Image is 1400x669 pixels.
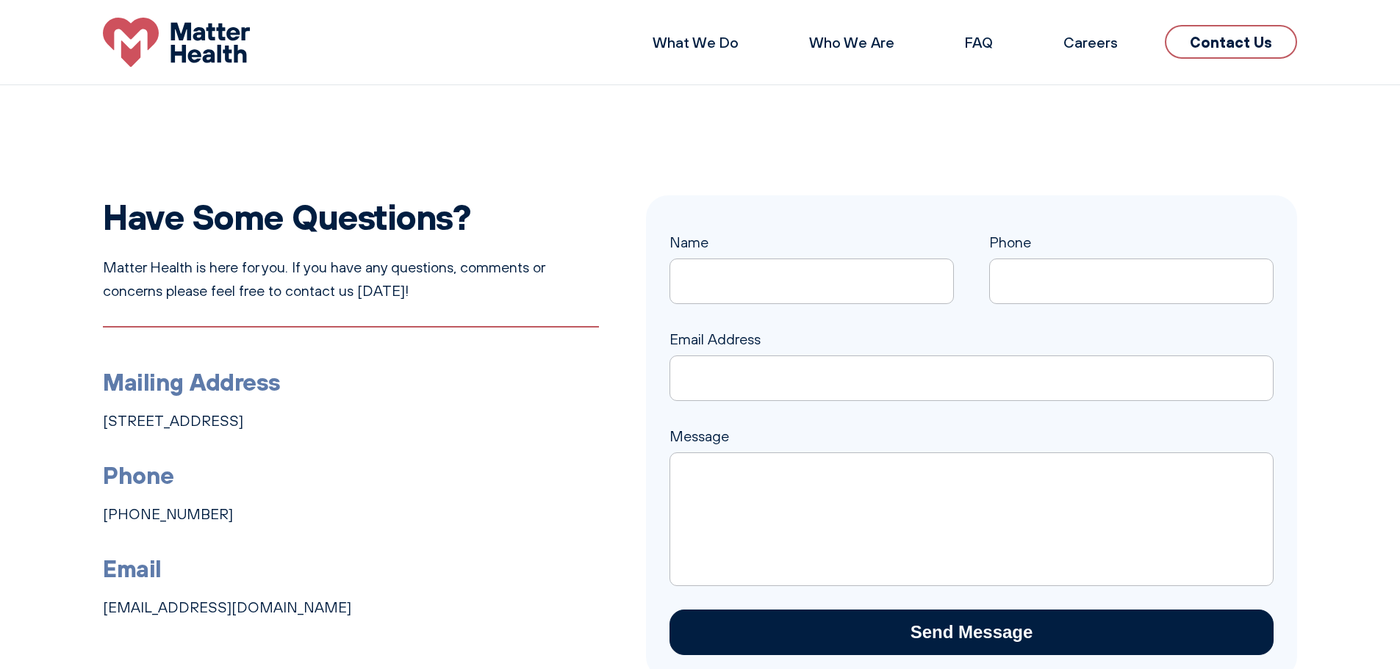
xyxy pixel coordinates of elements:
a: What We Do [653,33,739,51]
a: [EMAIL_ADDRESS][DOMAIN_NAME] [103,599,351,616]
input: Phone [989,258,1274,304]
h3: Email [103,549,599,587]
label: Phone [989,234,1274,286]
label: Message [670,427,1274,469]
input: Email Address [670,355,1274,401]
a: Contact Us [1165,25,1297,59]
a: Who We Are [809,33,894,51]
label: Email Address [670,330,1274,383]
input: Send Message [670,610,1274,655]
input: Name [670,258,954,304]
a: [PHONE_NUMBER] [103,505,233,523]
h3: Mailing Address [103,363,599,400]
h2: Have Some Questions? [103,195,599,238]
h3: Phone [103,456,599,493]
a: Careers [1063,33,1118,51]
a: [STREET_ADDRESS] [103,412,243,430]
textarea: Message [670,452,1274,586]
label: Name [670,234,954,286]
a: FAQ [965,33,993,51]
p: Matter Health is here for you. If you have any questions, comments or concerns please feel free t... [103,256,599,303]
